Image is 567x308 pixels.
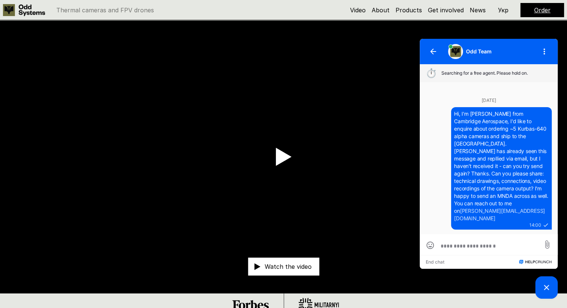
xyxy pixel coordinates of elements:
a: Video [350,6,366,14]
iframe: HelpCrunch [418,37,560,301]
a: About [372,6,390,14]
p: Watch the video [265,264,312,270]
a: Order [534,6,551,14]
a: Get involved [428,6,464,14]
p: Thermal cameras and FPV drones [56,7,154,13]
a: News [470,6,486,14]
a: Products [396,6,422,14]
p: Укр [498,7,508,13]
